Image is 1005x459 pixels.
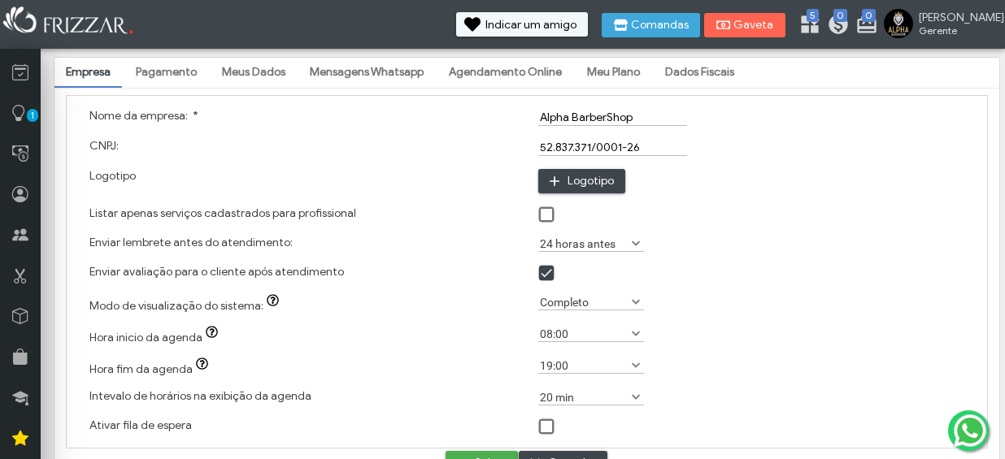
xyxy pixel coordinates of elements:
label: 24 horas antes [538,236,629,251]
label: Hora inicio da agenda [89,331,226,344]
button: Gaveta [704,13,785,37]
label: 08:00 [538,326,629,341]
span: Gerente [919,24,992,37]
label: Modo de visualização do sistema: [89,299,287,313]
label: Intevalo de horários na exibição da agenda [89,389,311,403]
button: Hora inicio da agenda [202,326,225,342]
a: Meus Dados [211,58,297,86]
a: 0 [827,13,843,39]
button: Modo de visualização do sistema: [263,294,286,310]
a: Dados Fiscais [654,58,746,86]
span: Gaveta [733,19,774,31]
label: Logotipo [89,169,136,183]
span: Comandas [631,19,689,31]
span: Indicar um amigo [485,19,576,31]
button: Comandas [602,13,700,37]
a: Mensagens Whatsapp [298,58,435,86]
label: Enviar lembrete antes do atendimento: [89,236,293,249]
span: 0 [833,9,847,22]
a: Empresa [54,58,122,86]
span: 1 [27,109,38,122]
a: Pagamento [124,58,208,86]
label: Hora fim da agenda [89,362,216,376]
span: 5 [807,9,819,22]
label: 20 min [538,389,629,405]
a: 0 [855,13,872,39]
label: Nome da empresa: [89,109,198,123]
label: Ativar fila de espera [89,418,192,432]
a: Agendamento Online [437,58,573,86]
img: whatsapp.png [951,411,990,450]
span: [PERSON_NAME] [919,11,992,24]
label: CNPJ: [89,139,119,153]
a: Meu Plano [576,58,651,86]
button: Indicar um amigo [456,12,588,37]
label: 19:00 [538,357,629,373]
label: Completo [538,294,629,310]
span: 0 [862,9,876,22]
a: 5 [798,13,815,39]
label: Enviar avaliação para o cliente após atendimento [89,265,344,279]
button: Hora fim da agenda [193,357,215,374]
a: [PERSON_NAME] Gerente [884,9,997,41]
label: Listar apenas serviços cadastrados para profissional [89,206,356,220]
